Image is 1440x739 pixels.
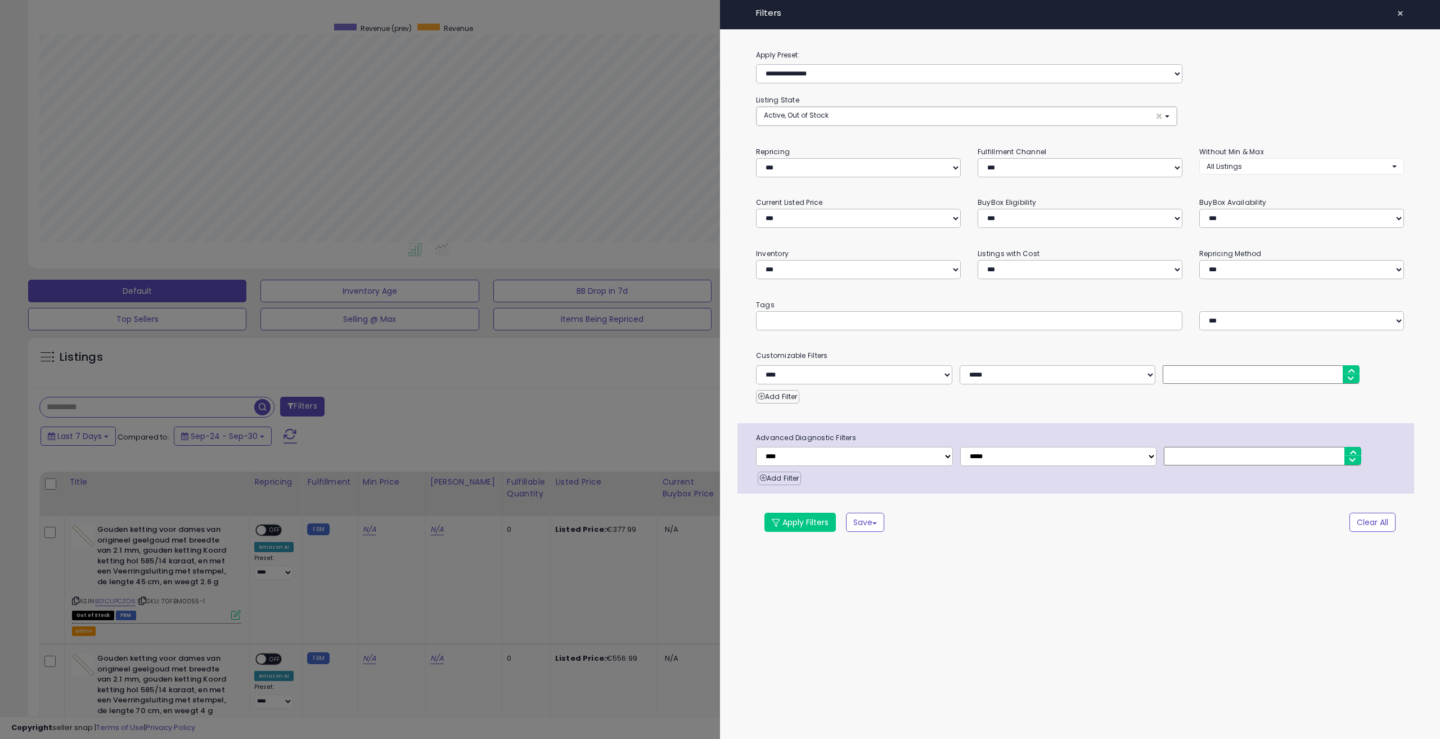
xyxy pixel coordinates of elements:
[757,107,1177,126] button: Active, Out of Stock ×
[1199,198,1266,207] small: BuyBox Availability
[1199,147,1264,156] small: Without Min & Max
[764,513,836,532] button: Apply Filters
[1349,513,1396,532] button: Clear All
[756,95,799,105] small: Listing State
[1199,249,1262,258] small: Repricing Method
[748,350,1412,362] small: Customizable Filters
[748,299,1412,311] small: Tags
[756,249,789,258] small: Inventory
[756,147,790,156] small: Repricing
[846,513,884,532] button: Save
[1155,110,1163,122] span: ×
[1397,6,1404,21] span: ×
[764,110,829,120] span: Active, Out of Stock
[978,249,1039,258] small: Listings with Cost
[978,198,1036,207] small: BuyBox Eligibility
[978,147,1046,156] small: Fulfillment Channel
[1207,162,1242,171] span: All Listings
[748,432,1414,444] span: Advanced Diagnostic Filters
[756,390,799,404] button: Add Filter
[748,49,1412,61] label: Apply Preset:
[756,8,1404,18] h4: Filters
[756,198,822,207] small: Current Listed Price
[1199,158,1404,174] button: All Listings
[758,472,801,485] button: Add Filter
[1392,6,1408,21] button: ×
